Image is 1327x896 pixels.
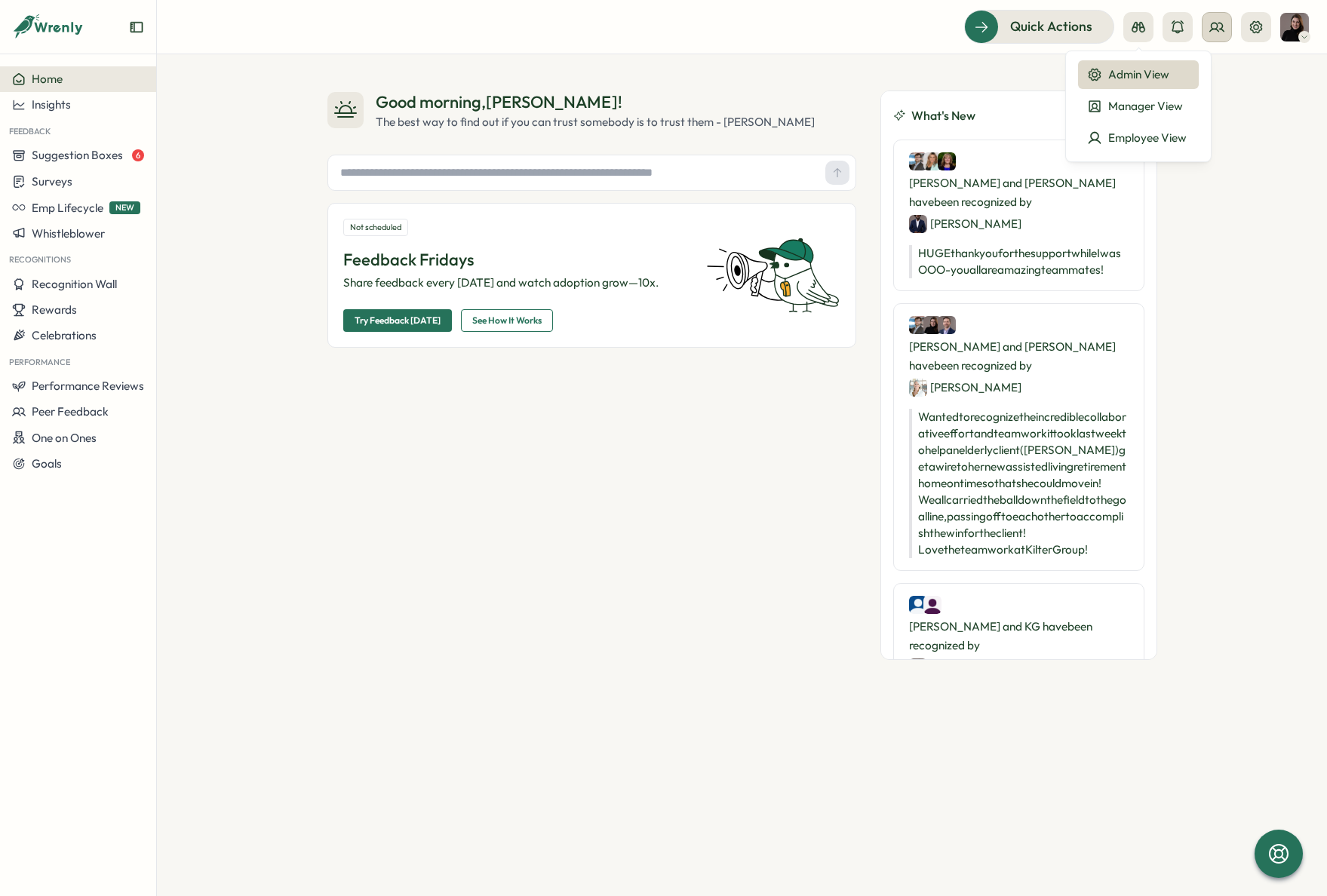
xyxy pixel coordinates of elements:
[32,302,77,317] span: Rewards
[909,409,1129,558] p: Wanted to recognize the incredible collaborative effort and teamwork it took last week to help an...
[909,215,927,233] img: Bobby Stroud
[909,658,927,677] img: Andrea V. Farruggio
[938,316,956,334] img: Dyer McCabe
[911,106,975,125] span: What's New
[909,152,927,170] img: William Austin
[1010,17,1092,36] span: Quick Actions
[32,72,63,86] span: Home
[1087,66,1190,83] div: Admin View
[32,456,62,471] span: Goals
[909,245,1129,278] p: HUGE thank you for the support while I was OOO - you all are amazing teammates!
[109,201,140,214] span: NEW
[129,20,144,35] button: Expand sidebar
[1280,13,1309,41] img: Andrea V. Farruggio
[472,310,542,331] span: See How It Works
[32,328,97,342] span: Celebrations
[32,97,71,112] span: Insights
[1087,98,1190,115] div: Manager View
[1078,124,1199,152] button: Employee View
[32,174,72,189] span: Surveys
[923,152,941,170] img: Lucy Curiel
[1087,130,1190,146] div: Employee View
[909,658,1021,677] div: [PERSON_NAME]
[964,10,1114,43] button: Quick Actions
[32,226,105,241] span: Whistleblower
[32,431,97,445] span: One on Ones
[376,114,815,130] div: The best way to find out if you can trust somebody is to trust them - [PERSON_NAME]
[1078,92,1199,121] button: Manager View
[32,148,123,162] span: Suggestion Boxes
[132,149,144,161] span: 6
[923,316,941,334] img: Andrea V. Farruggio
[376,91,815,114] div: Good morning , [PERSON_NAME] !
[909,379,927,397] img: Jennifer Ziesk
[909,316,927,334] img: William Austin
[32,201,103,215] span: Emp Lifecycle
[461,309,553,332] button: See How It Works
[343,219,408,236] div: Not scheduled
[32,277,117,291] span: Recognition Wall
[343,275,689,291] p: Share feedback every [DATE] and watch adoption grow—10x.
[923,596,941,614] img: KG Intern
[32,379,144,393] span: Performance Reviews
[909,152,1129,233] div: [PERSON_NAME] and [PERSON_NAME] have been recognized by
[343,248,689,272] p: Feedback Fridays
[909,378,1021,397] div: [PERSON_NAME]
[1078,60,1199,89] button: Admin View
[909,596,1129,677] div: [PERSON_NAME] and KG have been recognized by
[909,596,927,614] img: Kaylee Glidden
[909,214,1021,233] div: [PERSON_NAME]
[355,310,441,331] span: Try Feedback [DATE]
[938,152,956,170] img: Stephanie Holston
[343,309,452,332] button: Try Feedback [DATE]
[909,316,1129,397] div: [PERSON_NAME] and [PERSON_NAME] have been recognized by
[32,404,109,419] span: Peer Feedback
